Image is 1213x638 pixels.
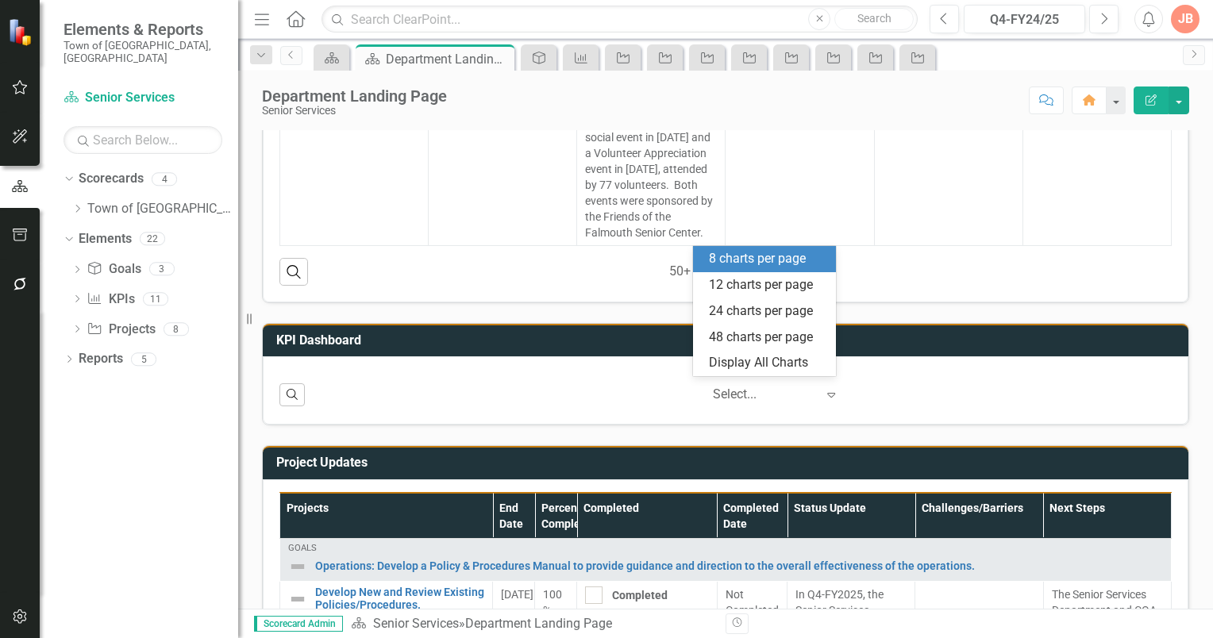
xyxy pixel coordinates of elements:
td: Double-Click to Edit [429,61,577,246]
td: Double-Click to Edit Right Click for Context Menu [280,538,1172,581]
a: Reports [79,350,123,368]
div: Q4-FY24/25 [969,10,1080,29]
a: Senior Services [373,616,459,631]
div: 11 [143,292,168,306]
div: 24 charts per page [709,302,826,321]
div: Goals [288,544,1163,553]
a: Operations: Develop a Policy & Procedures Manual to provide guidance and direction to the overall... [315,560,1163,572]
div: 8 [164,322,189,336]
a: Senior Services [64,89,222,107]
div: 5 [131,352,156,366]
td: Double-Click to Edit [577,61,726,246]
span: Search [857,12,891,25]
button: JB [1171,5,1200,33]
div: 8 charts per page [709,250,826,268]
div: 48 charts per page [709,329,826,347]
td: Double-Click to Edit [874,61,1022,246]
a: Projects [87,321,155,339]
a: Elements [79,230,132,248]
div: Department Landing Page [262,87,447,105]
small: Town of [GEOGRAPHIC_DATA], [GEOGRAPHIC_DATA] [64,39,222,65]
span: Scorecard Admin [254,616,343,632]
h3: KPI Dashboard [276,333,1180,348]
a: Develop New and Review Existing Policies/Procedures. [315,586,484,611]
button: Q4-FY24/25 [964,5,1085,33]
div: 12 charts per page [709,276,826,294]
div: Department Landing Page [386,49,510,69]
div: Display All Charts [709,354,826,372]
div: Not Completed [726,586,779,618]
td: Double-Click to Edit [726,61,874,246]
button: Search [834,8,914,30]
div: Department Landing Page [465,616,612,631]
div: 4 [152,172,177,186]
img: Not Defined [288,557,307,576]
span: [DATE] [501,588,533,601]
h3: Project Updates [276,455,1180,470]
img: Not Defined [288,590,307,609]
p: In FY2025, the Town of Falmouth Senior Services Department hosted a successful Volunteer social e... [585,66,717,240]
a: Scorecards [79,170,144,188]
td: Double-Click to Edit [280,61,429,246]
div: 3 [149,263,175,276]
span: Elements & Reports [64,20,222,39]
img: ClearPoint Strategy [8,17,36,45]
div: Senior Services [262,105,447,117]
a: KPIs [87,290,134,309]
div: » [351,615,714,633]
input: Search Below... [64,126,222,154]
div: 100 % [543,586,568,618]
a: Goals [87,260,141,279]
input: Search ClearPoint... [322,6,918,33]
a: Town of [GEOGRAPHIC_DATA] [87,200,238,218]
div: 22 [140,233,165,246]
